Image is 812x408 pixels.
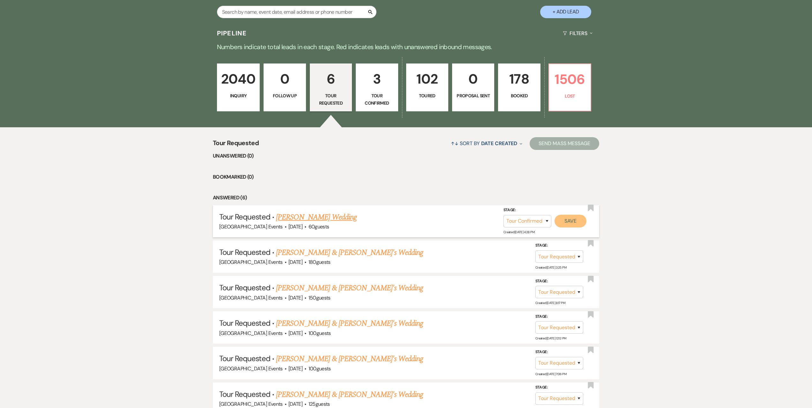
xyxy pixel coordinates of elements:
[553,69,587,90] p: 1506
[264,63,306,111] a: 0Follow Up
[219,259,283,265] span: [GEOGRAPHIC_DATA] Events
[219,330,283,337] span: [GEOGRAPHIC_DATA] Events
[276,247,423,258] a: [PERSON_NAME] & [PERSON_NAME]'s Wedding
[535,278,583,285] label: Stage:
[268,68,302,90] p: 0
[221,92,256,99] p: Inquiry
[451,140,458,147] span: ↑↓
[213,173,599,181] li: Bookmarked (0)
[219,401,283,407] span: [GEOGRAPHIC_DATA] Events
[560,25,595,42] button: Filters
[503,230,534,234] span: Created: [DATE] 4:28 PM
[314,92,348,107] p: Tour Requested
[288,330,302,337] span: [DATE]
[452,63,494,111] a: 0Proposal Sent
[217,6,376,18] input: Search by name, event date, email address or phone number
[221,68,256,90] p: 2040
[481,140,517,147] span: Date Created
[219,247,270,257] span: Tour Requested
[314,68,348,90] p: 6
[288,259,302,265] span: [DATE]
[555,215,586,227] button: Save
[548,63,591,111] a: 1506Lost
[176,42,636,52] p: Numbers indicate total leads in each stage. Red indicates leads with unanswered inbound messages.
[213,138,259,152] span: Tour Requested
[360,68,394,90] p: 3
[456,92,490,99] p: Proposal Sent
[288,401,302,407] span: [DATE]
[456,68,490,90] p: 0
[360,92,394,107] p: Tour Confirmed
[553,93,587,100] p: Lost
[535,384,583,391] label: Stage:
[276,318,423,329] a: [PERSON_NAME] & [PERSON_NAME]'s Wedding
[219,223,283,230] span: [GEOGRAPHIC_DATA] Events
[219,389,270,399] span: Tour Requested
[276,282,423,294] a: [PERSON_NAME] & [PERSON_NAME]'s Wedding
[309,330,331,337] span: 100 guests
[309,294,331,301] span: 150 guests
[276,353,423,365] a: [PERSON_NAME] & [PERSON_NAME]'s Wedding
[309,365,331,372] span: 100 guests
[213,152,599,160] li: Unanswered (0)
[406,63,448,111] a: 102Toured
[498,63,540,111] a: 178Booked
[535,265,566,270] span: Created: [DATE] 3:25 PM
[219,365,283,372] span: [GEOGRAPHIC_DATA] Events
[309,401,330,407] span: 125 guests
[219,212,270,222] span: Tour Requested
[535,242,583,249] label: Stage:
[310,63,352,111] a: 6Tour Requested
[356,63,398,111] a: 3Tour Confirmed
[535,313,583,320] label: Stage:
[535,336,566,340] span: Created: [DATE] 12:12 PM
[268,92,302,99] p: Follow Up
[502,68,536,90] p: 178
[535,372,566,376] span: Created: [DATE] 7:06 PM
[288,223,302,230] span: [DATE]
[503,207,551,214] label: Stage:
[288,294,302,301] span: [DATE]
[535,301,565,305] span: Created: [DATE] 8:17 PM
[219,294,283,301] span: [GEOGRAPHIC_DATA] Events
[217,63,260,111] a: 2040Inquiry
[213,194,599,202] li: Answered (6)
[276,389,423,400] a: [PERSON_NAME] & [PERSON_NAME]'s Wedding
[219,283,270,293] span: Tour Requested
[217,29,247,38] h3: Pipeline
[535,349,583,356] label: Stage:
[530,137,599,150] button: Send Mass Message
[288,365,302,372] span: [DATE]
[410,68,444,90] p: 102
[410,92,444,99] p: Toured
[309,259,331,265] span: 180 guests
[219,353,270,363] span: Tour Requested
[448,135,525,152] button: Sort By Date Created
[540,6,591,18] button: + Add Lead
[219,318,270,328] span: Tour Requested
[309,223,329,230] span: 60 guests
[276,211,357,223] a: [PERSON_NAME] Wedding
[502,92,536,99] p: Booked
